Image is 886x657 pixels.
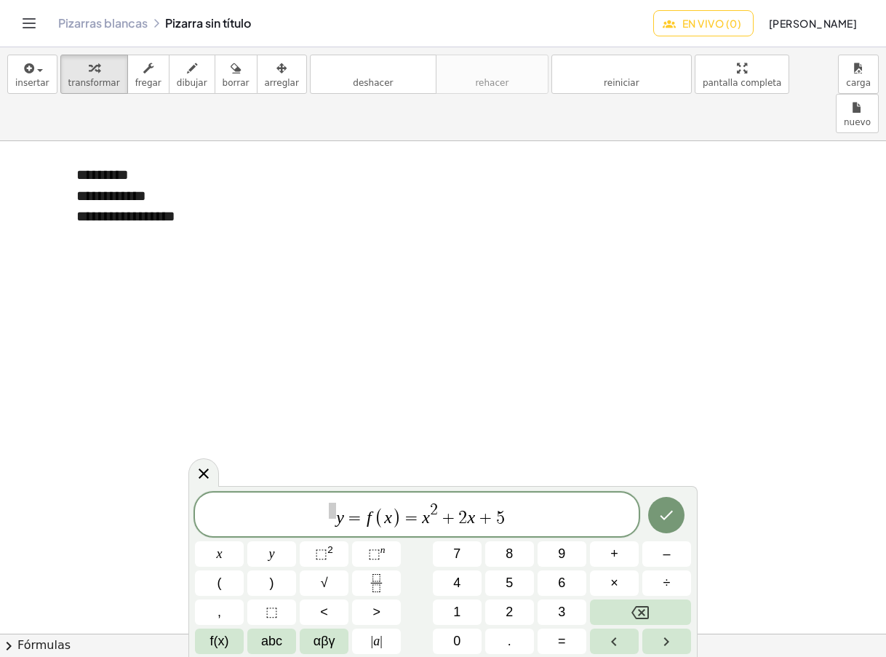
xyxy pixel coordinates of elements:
button: Superscript [352,541,401,567]
button: . [485,629,534,654]
button: dibujar [169,55,215,94]
span: x [217,544,223,564]
button: pantalla completa [695,55,790,94]
button: x [195,541,244,567]
span: 9 [558,544,565,564]
button: Greater than [352,600,401,625]
font: En vivo (0) [682,17,741,30]
font: fregar [135,78,161,88]
span: ( [375,507,384,528]
span: | [371,634,374,648]
span: y [269,544,275,564]
font: rehacer [475,78,508,88]
span: 2 [458,509,467,527]
span: f(x) [210,632,229,651]
var: f [367,508,372,527]
span: 5 [496,509,505,527]
button: Backspace [590,600,691,625]
button: 3 [538,600,586,625]
font: dibujar [177,78,207,88]
button: 9 [538,541,586,567]
button: Placeholder [247,600,296,625]
span: = [344,509,365,527]
font: arreglar [265,78,299,88]
span: < [320,602,328,622]
button: Greek alphabet [300,629,348,654]
span: = [558,632,566,651]
span: 5 [506,573,513,593]
button: transformar [60,55,128,94]
button: Flecha izquierda [590,629,639,654]
span: ⬚ [368,546,380,561]
span: a [371,632,383,651]
button: nuevo [836,94,879,133]
button: , [195,600,244,625]
button: rehacerrehacer [436,55,548,94]
button: insertar [7,55,57,94]
button: Functions [195,629,244,654]
button: Less than [300,600,348,625]
span: ) [392,507,402,528]
button: fregar [127,55,169,94]
button: Times [590,570,639,596]
font: borrar [223,78,250,88]
span: ) [270,573,274,593]
span: ⬚ [266,602,278,622]
button: ) [247,570,296,596]
button: Hecho [648,497,685,533]
span: 2 [430,502,438,518]
span: + [438,509,459,527]
span: 1 [453,602,460,622]
font: [PERSON_NAME] [769,17,857,30]
button: Divide [642,570,691,596]
button: Cambiar navegación [17,12,41,35]
span: . [508,632,511,651]
var: x [467,508,475,527]
button: carga [838,55,879,94]
button: Minus [642,541,691,567]
var: x [422,508,430,527]
button: 5 [485,570,534,596]
span: × [610,573,618,593]
a: Pizarras blancas [58,16,148,31]
button: Square root [300,570,348,596]
span: 6 [558,573,565,593]
span: – [663,544,670,564]
button: 8 [485,541,534,567]
span: | [380,634,383,648]
font: rehacer [444,61,540,75]
span: + [610,544,618,564]
span: > [372,602,380,622]
span: ( [217,573,222,593]
button: Alphabet [247,629,296,654]
button: ( [195,570,244,596]
sup: 2 [327,544,333,555]
button: Absolute value [352,629,401,654]
span: 4 [453,573,460,593]
span: 7 [453,544,460,564]
button: Flecha derecha [642,629,691,654]
font: insertar [15,78,49,88]
font: pantalla completa [703,78,782,88]
button: Fraction [352,570,401,596]
button: 0 [433,629,482,654]
var: x [384,508,392,527]
span: 8 [506,544,513,564]
button: Equals [538,629,586,654]
button: Plus [590,541,639,567]
button: 4 [433,570,482,596]
font: deshacer [318,61,428,75]
font: Fórmulas [17,638,71,652]
sup: n [380,544,386,555]
button: arreglar [257,55,307,94]
button: En vivo (0) [653,10,754,36]
button: Squared [300,541,348,567]
button: [PERSON_NAME] [757,10,869,36]
button: 7 [433,541,482,567]
span: ⬚ [315,546,327,561]
button: refrescarreiniciar [551,55,692,94]
font: nuevo [844,117,871,127]
span: 2 [506,602,513,622]
button: borrar [215,55,258,94]
span: αβγ [314,632,335,651]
